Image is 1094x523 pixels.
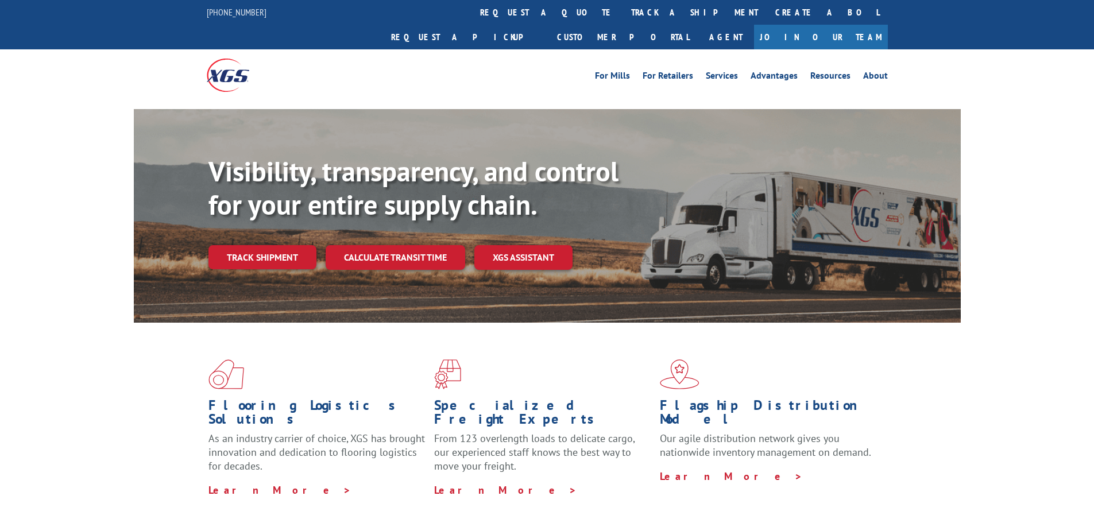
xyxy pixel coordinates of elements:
h1: Specialized Freight Experts [434,398,651,432]
a: Join Our Team [754,25,888,49]
h1: Flooring Logistics Solutions [208,398,426,432]
img: xgs-icon-focused-on-flooring-red [434,359,461,389]
a: Calculate transit time [326,245,465,270]
span: As an industry carrier of choice, XGS has brought innovation and dedication to flooring logistics... [208,432,425,472]
p: From 123 overlength loads to delicate cargo, our experienced staff knows the best way to move you... [434,432,651,483]
a: Learn More > [660,470,803,483]
a: Resources [810,71,851,84]
a: Customer Portal [548,25,698,49]
img: xgs-icon-flagship-distribution-model-red [660,359,699,389]
a: XGS ASSISTANT [474,245,573,270]
b: Visibility, transparency, and control for your entire supply chain. [208,153,618,222]
a: Learn More > [208,483,351,497]
img: xgs-icon-total-supply-chain-intelligence-red [208,359,244,389]
a: For Retailers [643,71,693,84]
a: Services [706,71,738,84]
a: About [863,71,888,84]
a: For Mills [595,71,630,84]
a: Agent [698,25,754,49]
a: Advantages [751,71,798,84]
span: Our agile distribution network gives you nationwide inventory management on demand. [660,432,871,459]
h1: Flagship Distribution Model [660,398,877,432]
a: Learn More > [434,483,577,497]
a: [PHONE_NUMBER] [207,6,266,18]
a: Request a pickup [382,25,548,49]
a: Track shipment [208,245,316,269]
